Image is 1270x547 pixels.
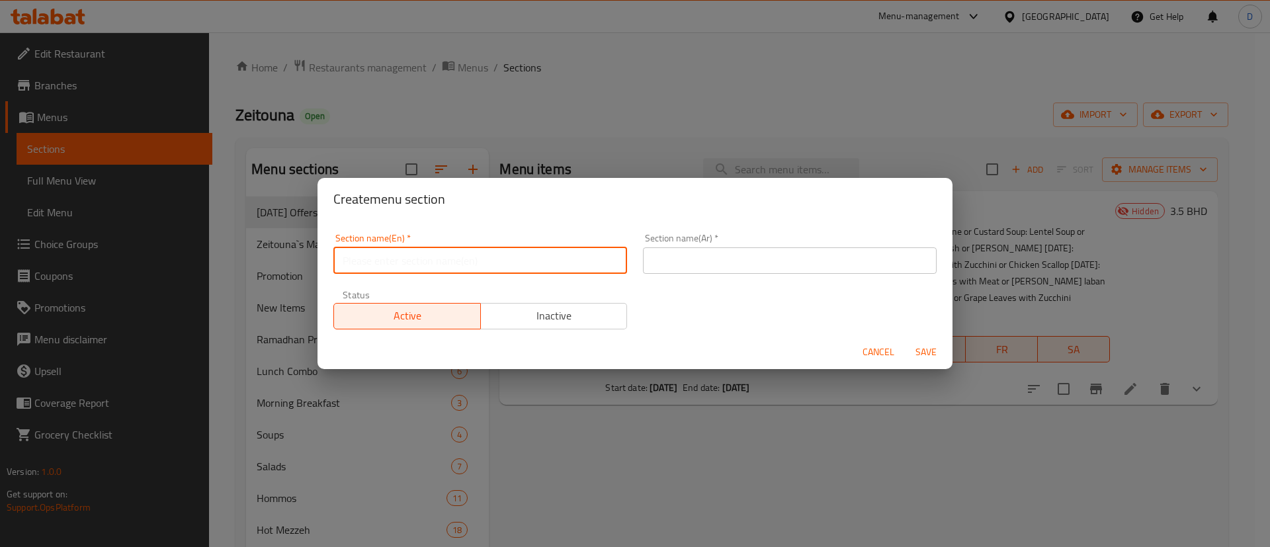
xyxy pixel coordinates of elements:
button: Active [333,303,481,329]
button: Save [905,340,947,364]
input: Please enter section name(ar) [643,247,937,274]
span: Save [910,344,942,360]
span: Inactive [486,306,622,325]
span: Active [339,306,476,325]
button: Inactive [480,303,628,329]
span: Cancel [863,344,894,360]
h2: Create menu section [333,189,937,210]
input: Please enter section name(en) [333,247,627,274]
button: Cancel [857,340,900,364]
